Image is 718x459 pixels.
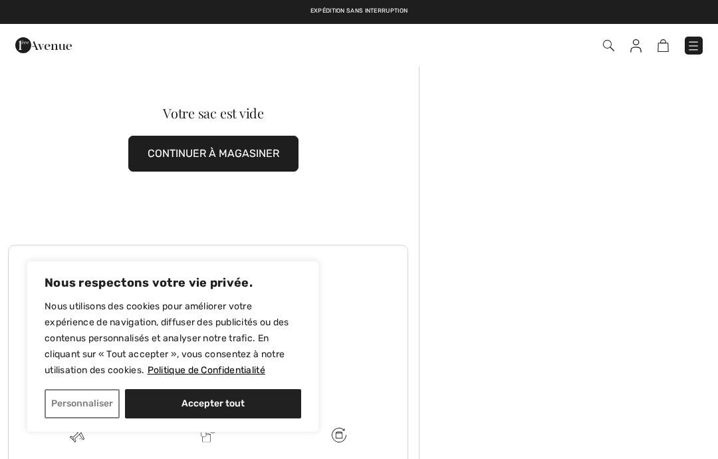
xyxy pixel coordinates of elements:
button: Accepter tout [125,389,301,418]
button: CONTINUER À MAGASINER [128,136,299,172]
img: Livraison gratuite dès 99$ [332,428,346,442]
div: Nous respectons votre vie privée. [27,261,319,432]
p: Nous respectons votre vie privée. [45,275,301,291]
button: Personnaliser [45,389,120,418]
img: Recherche [603,40,614,51]
img: 1ère Avenue [15,32,72,59]
a: 1ère Avenue [15,38,72,51]
div: Votre sac est vide [29,106,398,120]
img: Panier d'achat [658,39,669,52]
p: Nous utilisons des cookies pour améliorer votre expérience de navigation, diffuser des publicités... [45,299,301,379]
img: Livraison gratuite dès 99$ [70,428,84,442]
a: Politique de Confidentialité [147,364,266,377]
img: Mes infos [630,39,642,53]
img: Livraison promise sans frais de dédouanement surprise&nbsp;! [201,428,215,442]
img: Menu [687,39,700,53]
